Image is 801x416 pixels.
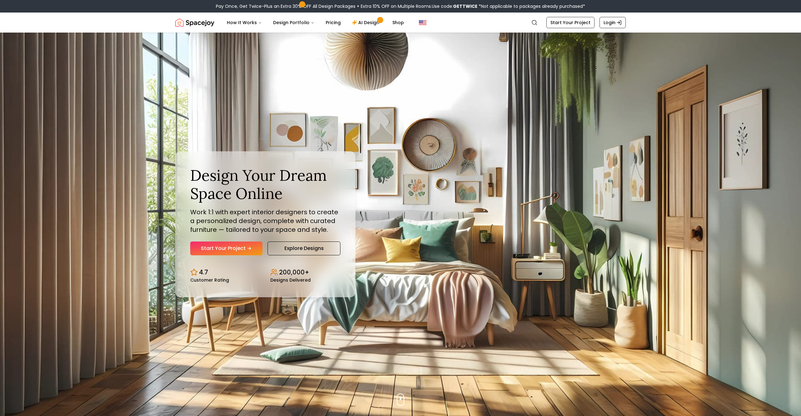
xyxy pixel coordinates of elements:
[190,208,340,234] p: Work 1:1 with expert interior designers to create a personalized design, complete with curated fu...
[347,16,386,29] a: AI Design
[419,19,426,26] img: United States
[268,242,340,255] a: Explore Designs
[175,16,214,29] img: Spacejoy Logo
[175,13,626,33] nav: Global
[190,166,340,202] h1: Design Your Dream Space Online
[599,17,626,28] a: Login
[190,278,229,282] small: Customer Rating
[270,278,311,282] small: Designs Delivered
[190,242,263,255] a: Start Your Project
[387,16,409,29] a: Shop
[222,16,409,29] nav: Main
[477,3,585,9] span: *Not applicable to packages already purchased*
[216,3,585,9] div: Pay Once, Get Twice-Plus an Extra 30% OFF All Design Packages + Extra 10% OFF on Multiple Rooms.
[199,268,208,277] p: 4.7
[175,16,214,29] a: Spacejoy
[190,263,340,282] div: Design stats
[432,3,477,9] span: Use code:
[222,16,267,29] button: How It Works
[268,16,319,29] button: Design Portfolio
[279,268,309,277] p: 200,000+
[546,17,594,28] a: Start Your Project
[453,3,477,9] b: GETTWICE
[321,16,346,29] a: Pricing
